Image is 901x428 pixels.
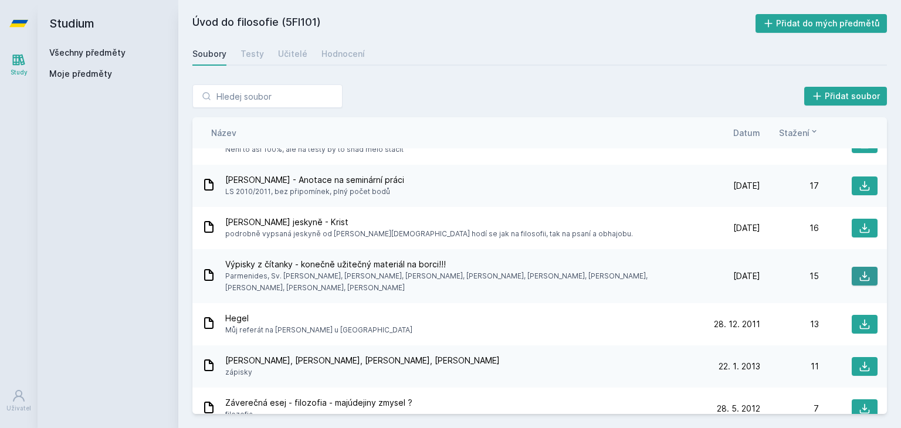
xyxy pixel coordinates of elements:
span: [PERSON_NAME], [PERSON_NAME], [PERSON_NAME], [PERSON_NAME] [225,355,500,366]
a: Všechny předměty [49,47,126,57]
div: Uživatel [6,404,31,413]
a: Soubory [192,42,226,66]
span: 22. 1. 2013 [719,361,760,372]
span: filozofia [225,409,412,420]
span: Záverečná esej - filozofia - majúdejiny zmysel ? [225,397,412,409]
span: Parmenides, Sv. [PERSON_NAME], [PERSON_NAME], [PERSON_NAME], [PERSON_NAME], [PERSON_NAME], [PERSO... [225,270,697,294]
span: Moje předměty [49,68,112,80]
div: 13 [760,318,819,330]
div: Hodnocení [321,48,365,60]
span: LS 2010/2011, bez připomínek, plný počet bodů [225,186,404,198]
button: Přidat soubor [804,87,888,106]
span: podrobně vypsaná jeskyně od [PERSON_NAME][DEMOGRAPHIC_DATA] hodí se jak na filosofii, tak na psan... [225,228,633,240]
a: Uživatel [2,383,35,419]
input: Hledej soubor [192,84,343,108]
div: Study [11,68,28,77]
a: Učitelé [278,42,307,66]
div: 7 [760,403,819,415]
span: Můj referát na [PERSON_NAME] u [GEOGRAPHIC_DATA] [225,324,412,336]
span: Není to asi 100%, ale na testy by to snad mělo stačit [225,144,404,155]
a: Study [2,47,35,83]
a: Hodnocení [321,42,365,66]
div: Testy [241,48,264,60]
span: 28. 5. 2012 [717,403,760,415]
span: [PERSON_NAME] jeskyně - Krist [225,216,633,228]
span: Hegel [225,312,412,324]
span: [DATE] [733,180,760,192]
span: 28. 12. 2011 [714,318,760,330]
span: [DATE] [733,270,760,282]
button: Přidat do mých předmětů [756,14,888,33]
span: [DATE] [733,222,760,234]
button: Datum [733,127,760,139]
div: Učitelé [278,48,307,60]
div: 11 [760,361,819,372]
a: Testy [241,42,264,66]
div: Soubory [192,48,226,60]
div: 16 [760,222,819,234]
span: zápisky [225,366,500,378]
span: Stažení [779,127,809,139]
div: 17 [760,180,819,192]
button: Stažení [779,127,819,139]
h2: Úvod do filosofie (5FI101) [192,14,756,33]
span: [PERSON_NAME] - Anotace na seminární práci [225,174,404,186]
span: Výpisky z čítanky - konečně užitečný materiál na borci!!! [225,259,697,270]
div: 15 [760,270,819,282]
button: Název [211,127,236,139]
